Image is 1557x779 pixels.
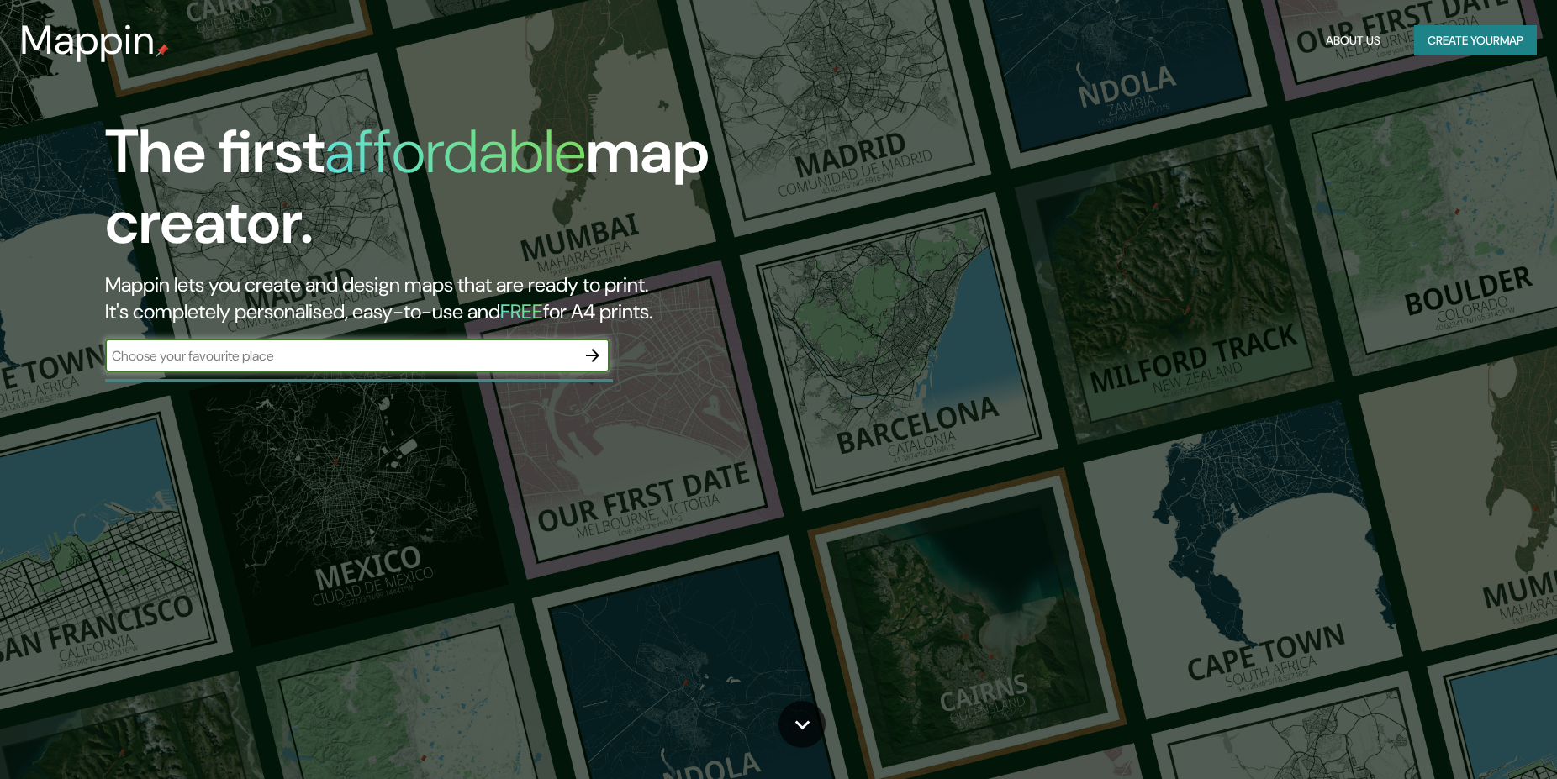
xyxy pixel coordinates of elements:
[500,298,543,324] h5: FREE
[20,17,156,64] h3: Mappin
[1407,713,1539,761] iframe: Help widget launcher
[105,117,884,271] h1: The first map creator.
[156,44,169,57] img: mappin-pin
[1319,25,1387,56] button: About Us
[105,346,576,366] input: Choose your favourite place
[105,271,884,325] h2: Mappin lets you create and design maps that are ready to print. It's completely personalised, eas...
[1414,25,1537,56] button: Create yourmap
[325,113,586,191] h1: affordable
